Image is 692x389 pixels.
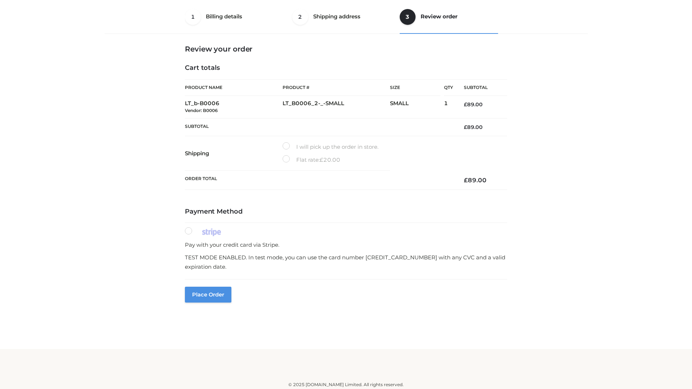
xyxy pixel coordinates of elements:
span: £ [464,124,467,130]
bdi: 89.00 [464,101,483,108]
p: Pay with your credit card via Stripe. [185,240,507,250]
td: 1 [444,96,453,119]
span: £ [464,101,467,108]
label: Flat rate: [283,155,340,165]
th: Qty [444,79,453,96]
button: Place order [185,287,231,303]
th: Product Name [185,79,283,96]
h4: Cart totals [185,64,507,72]
p: TEST MODE ENABLED. In test mode, you can use the card number [CREDIT_CARD_NUMBER] with any CVC an... [185,253,507,271]
th: Shipping [185,136,283,171]
div: © 2025 [DOMAIN_NAME] Limited. All rights reserved. [107,381,585,388]
span: £ [464,176,468,184]
h3: Review your order [185,45,507,53]
th: Subtotal [453,80,507,96]
th: Product # [283,79,390,96]
bdi: 89.00 [464,176,487,184]
th: Size [390,80,440,96]
small: Vendor: B0006 [185,108,218,113]
h4: Payment Method [185,208,507,216]
td: SMALL [390,96,444,119]
td: LT_B0006_2-_-SMALL [283,96,390,119]
span: £ [320,156,323,163]
bdi: 89.00 [464,124,483,130]
th: Order Total [185,171,453,190]
td: LT_b-B0006 [185,96,283,119]
th: Subtotal [185,118,453,136]
bdi: 20.00 [320,156,340,163]
label: I will pick up the order in store. [283,142,378,152]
